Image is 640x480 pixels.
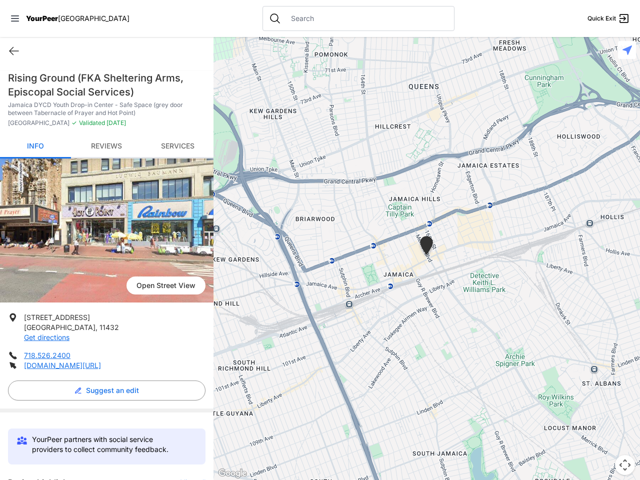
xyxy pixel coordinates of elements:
[105,119,126,126] span: [DATE]
[24,323,95,331] span: [GEOGRAPHIC_DATA]
[8,101,205,117] p: Jamaica DYCD Youth Drop-in Center - Safe Space (grey door between Tabernacle of Prayer and Hot Po...
[24,333,69,341] a: Get directions
[32,434,185,454] p: YourPeer partners with social service providers to collect community feedback.
[142,135,213,158] a: Services
[216,467,249,480] a: Open this area in Google Maps (opens a new window)
[24,313,90,321] span: [STREET_ADDRESS]
[26,14,58,22] span: YourPeer
[58,14,129,22] span: [GEOGRAPHIC_DATA]
[8,380,205,400] button: Suggest an edit
[587,12,630,24] a: Quick Exit
[615,455,635,475] button: Map camera controls
[79,119,105,126] span: Validated
[418,236,435,258] div: Jamaica DYCD Youth Drop-in Center - Safe Space (grey door between Tabernacle of Prayer and Hot Po...
[99,323,119,331] span: 11432
[8,119,69,127] span: [GEOGRAPHIC_DATA]
[71,119,77,127] span: ✓
[587,14,616,22] span: Quick Exit
[8,71,205,99] h1: Rising Ground (FKA Sheltering Arms, Episcopal Social Services)
[24,361,101,369] a: [DOMAIN_NAME][URL]
[95,323,97,331] span: ,
[26,15,129,21] a: YourPeer[GEOGRAPHIC_DATA]
[24,351,70,359] a: 718.526.2400
[216,467,249,480] img: Google
[285,13,448,23] input: Search
[71,135,142,158] a: Reviews
[126,276,205,294] span: Open Street View
[86,385,139,395] span: Suggest an edit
